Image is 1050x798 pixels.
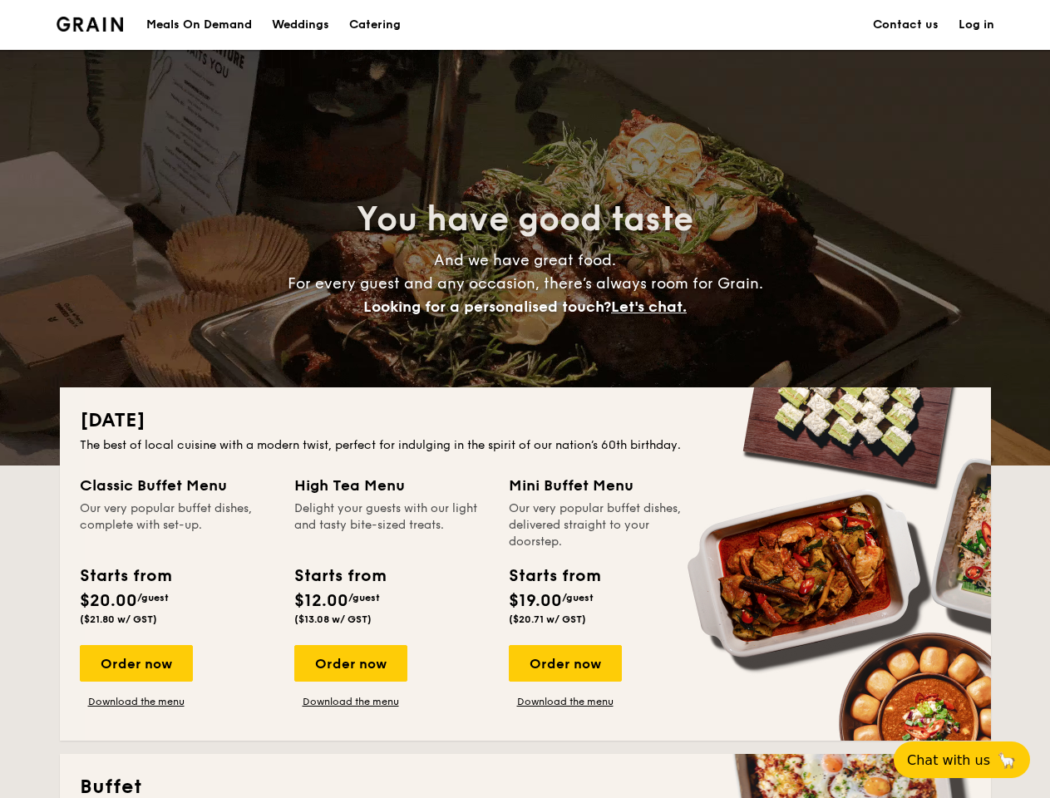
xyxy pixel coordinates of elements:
[137,592,169,603] span: /guest
[80,474,274,497] div: Classic Buffet Menu
[907,752,990,768] span: Chat with us
[80,645,193,682] div: Order now
[294,613,372,625] span: ($13.08 w/ GST)
[294,645,407,682] div: Order now
[294,500,489,550] div: Delight your guests with our light and tasty bite-sized treats.
[363,298,611,316] span: Looking for a personalised touch?
[509,645,622,682] div: Order now
[57,17,124,32] a: Logotype
[509,500,703,550] div: Our very popular buffet dishes, delivered straight to your doorstep.
[611,298,687,316] span: Let's chat.
[894,741,1030,778] button: Chat with us🦙
[80,500,274,550] div: Our very popular buffet dishes, complete with set-up.
[509,591,562,611] span: $19.00
[562,592,594,603] span: /guest
[509,695,622,708] a: Download the menu
[348,592,380,603] span: /guest
[357,199,693,239] span: You have good taste
[509,613,586,625] span: ($20.71 w/ GST)
[997,751,1017,770] span: 🦙
[294,564,385,589] div: Starts from
[80,591,137,611] span: $20.00
[294,695,407,708] a: Download the menu
[294,474,489,497] div: High Tea Menu
[288,251,763,316] span: And we have great food. For every guest and any occasion, there’s always room for Grain.
[80,613,157,625] span: ($21.80 w/ GST)
[80,437,971,454] div: The best of local cuisine with a modern twist, perfect for indulging in the spirit of our nation’...
[80,564,170,589] div: Starts from
[80,695,193,708] a: Download the menu
[509,474,703,497] div: Mini Buffet Menu
[80,407,971,434] h2: [DATE]
[294,591,348,611] span: $12.00
[509,564,599,589] div: Starts from
[57,17,124,32] img: Grain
